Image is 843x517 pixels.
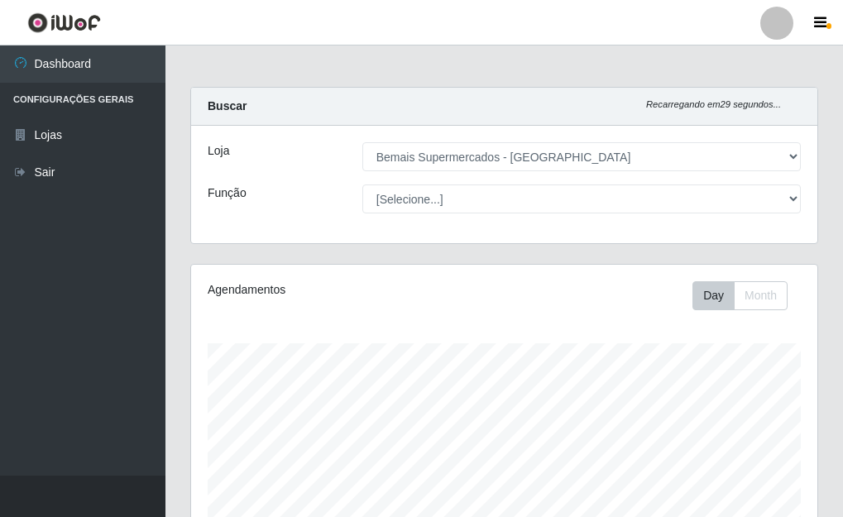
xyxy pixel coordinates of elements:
div: Toolbar with button groups [692,281,801,310]
img: CoreUI Logo [27,12,101,33]
button: Month [734,281,788,310]
label: Loja [208,142,229,160]
div: Agendamentos [208,281,440,299]
button: Day [692,281,735,310]
i: Recarregando em 29 segundos... [646,99,781,109]
div: First group [692,281,788,310]
strong: Buscar [208,99,247,112]
label: Função [208,184,247,202]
